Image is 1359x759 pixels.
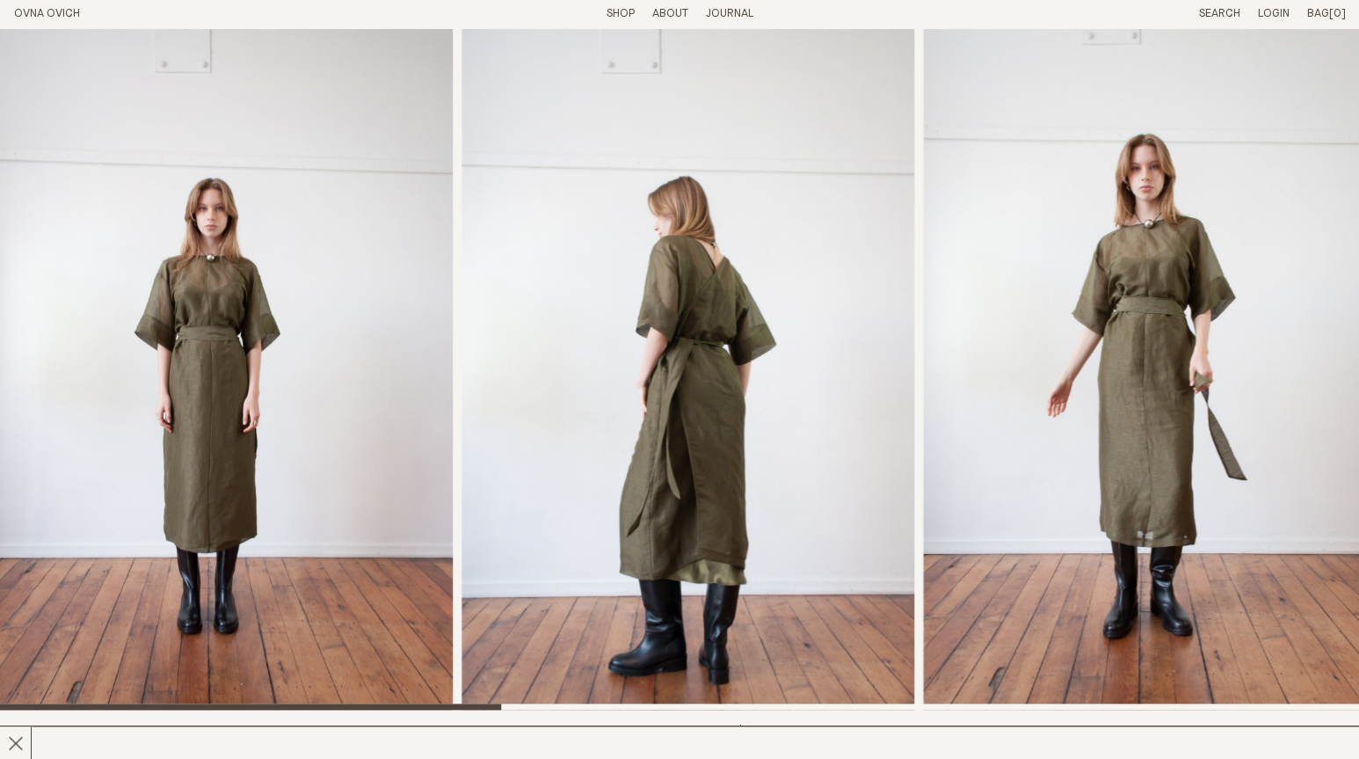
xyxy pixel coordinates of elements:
a: Journal [705,8,752,19]
a: Login [1257,8,1289,19]
span: [0] [1328,8,1345,19]
a: Shop [606,8,634,19]
a: Search [1198,8,1239,19]
div: 2 / 8 [461,28,914,710]
summary: About [651,7,687,22]
h2: Harmony Dress [14,724,337,749]
a: Home [14,8,80,19]
img: Harmony Dress [461,28,914,710]
span: Bag [1306,8,1328,19]
span: $520.00 [737,725,785,736]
